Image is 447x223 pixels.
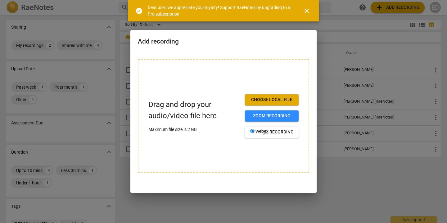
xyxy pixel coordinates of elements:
[299,3,314,18] button: Close
[135,7,143,15] span: check_circle
[138,38,309,45] h2: Add recording
[250,113,294,119] span: Zoom recording
[148,4,292,17] div: Dear user, we appreciate your loyalty! Support RaeNotes by upgrading to a
[250,97,294,103] span: Choose local file
[250,129,294,135] span: recording
[245,110,299,122] button: Zoom recording
[245,127,299,138] button: recording
[303,7,310,15] span: close
[245,94,299,105] button: Choose local file
[148,12,179,16] a: Pro subscription
[148,126,240,133] p: Maximum file size is 2 GB
[148,99,240,121] p: Drag and drop your audio/video file here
